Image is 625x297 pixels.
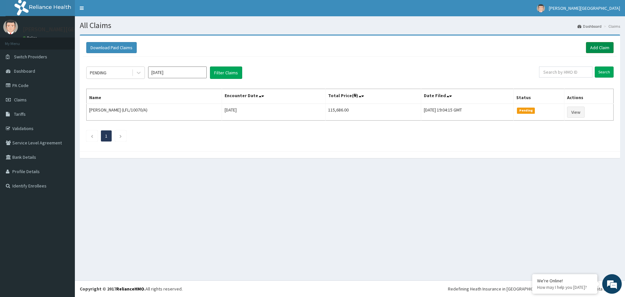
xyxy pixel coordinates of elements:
[3,20,18,34] img: User Image
[34,37,109,45] div: Chat with us now
[210,67,242,79] button: Filter Claims
[38,82,90,148] span: We're online!
[222,89,325,104] th: Encounter Date
[86,42,137,53] button: Download Paid Claims
[517,108,535,113] span: Pending
[23,36,38,40] a: Online
[14,97,27,103] span: Claims
[537,278,592,284] div: We're Online!
[107,3,122,19] div: Minimize live chat window
[595,67,614,78] input: Search
[421,104,514,121] td: [DATE] 19:04:15 GMT
[80,286,146,292] strong: Copyright © 2017 .
[119,133,122,139] a: Next page
[586,42,614,53] a: Add Claim
[539,67,592,78] input: Search by HMO ID
[537,285,592,290] p: How may I help you today?
[87,104,222,121] td: [PERSON_NAME] (LFL/10070/A)
[90,133,93,139] a: Previous page
[3,178,124,201] textarea: Type your message and hit 'Enter'
[75,280,625,297] footer: All rights reserved.
[14,54,47,60] span: Switch Providers
[116,286,144,292] a: RelianceHMO
[222,104,325,121] td: [DATE]
[14,68,35,74] span: Dashboard
[148,67,207,78] input: Select Month and Year
[537,4,545,12] img: User Image
[421,89,514,104] th: Date Filed
[12,33,26,49] img: d_794563401_company_1708531726252_794563401
[90,69,106,76] div: PENDING
[602,23,620,29] li: Claims
[567,107,585,118] a: View
[564,89,614,104] th: Actions
[577,23,602,29] a: Dashboard
[549,5,620,11] span: [PERSON_NAME][GEOGRAPHIC_DATA]
[325,104,421,121] td: 115,686.00
[87,89,222,104] th: Name
[80,21,620,30] h1: All Claims
[23,26,119,32] p: [PERSON_NAME][GEOGRAPHIC_DATA]
[325,89,421,104] th: Total Price(₦)
[514,89,564,104] th: Status
[14,111,26,117] span: Tariffs
[448,286,620,292] div: Redefining Heath Insurance in [GEOGRAPHIC_DATA] using Telemedicine and Data Science!
[105,133,107,139] a: Page 1 is your current page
